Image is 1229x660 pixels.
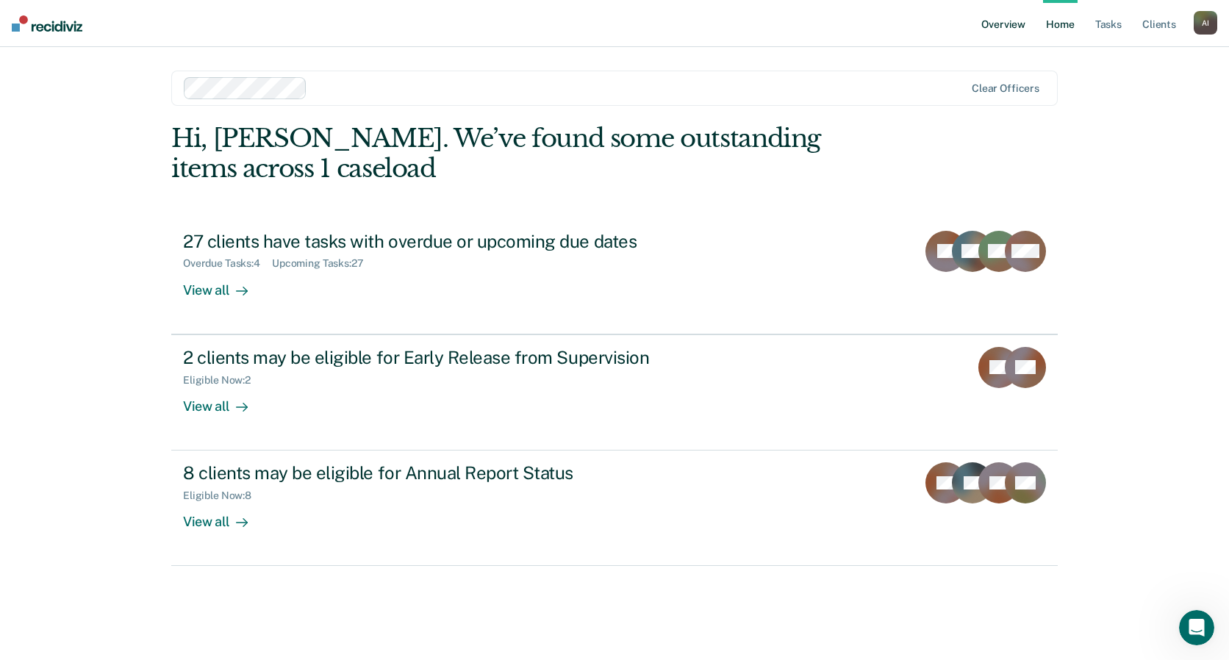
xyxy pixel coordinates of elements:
[183,489,263,502] div: Eligible Now : 8
[171,123,881,184] div: Hi, [PERSON_NAME]. We’ve found some outstanding items across 1 caseload
[183,502,265,531] div: View all
[12,15,82,32] img: Recidiviz
[183,386,265,415] div: View all
[183,270,265,298] div: View all
[171,334,1058,451] a: 2 clients may be eligible for Early Release from SupervisionEligible Now:2View all
[1194,11,1217,35] div: A I
[183,257,272,270] div: Overdue Tasks : 4
[272,257,376,270] div: Upcoming Tasks : 27
[171,219,1058,334] a: 27 clients have tasks with overdue or upcoming due datesOverdue Tasks:4Upcoming Tasks:27View all
[183,347,699,368] div: 2 clients may be eligible for Early Release from Supervision
[171,451,1058,566] a: 8 clients may be eligible for Annual Report StatusEligible Now:8View all
[183,231,699,252] div: 27 clients have tasks with overdue or upcoming due dates
[183,462,699,484] div: 8 clients may be eligible for Annual Report Status
[1179,610,1214,645] iframe: Intercom live chat
[972,82,1039,95] div: Clear officers
[1194,11,1217,35] button: AI
[183,374,262,387] div: Eligible Now : 2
